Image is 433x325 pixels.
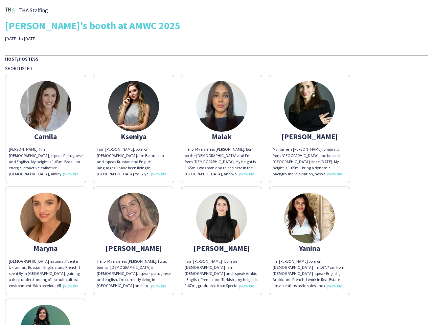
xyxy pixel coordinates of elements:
[5,20,428,30] div: [PERSON_NAME]'s booth at AMWC 2025
[185,133,258,139] div: Malak
[9,245,83,251] div: Maryna
[5,55,428,62] div: Host/Hostess
[185,146,258,177] div: Hello! My name is [PERSON_NAME], born on the [DEMOGRAPHIC_DATA] and I’m from [DEMOGRAPHIC_DATA]. ...
[273,146,346,177] div: My name is [PERSON_NAME], originally from [GEOGRAPHIC_DATA] and based in [GEOGRAPHIC_DATA] since ...
[20,81,71,132] img: thumb-6246947601a70.jpeg
[97,147,168,182] span: I am [PERSON_NAME], born on [DEMOGRAPHIC_DATA]. I'm Belarusian and I speak Russian and English la...
[273,133,346,139] div: [PERSON_NAME]
[196,81,247,132] img: thumb-670adb23170e3.jpeg
[97,133,170,139] div: Kseniya
[97,245,170,251] div: [PERSON_NAME]
[185,245,258,251] div: [PERSON_NAME]
[9,133,83,139] div: Camila
[284,81,335,132] img: thumb-ea862859-c545-4441-88d3-c89daca9f7f7.jpg
[5,65,428,71] div: Shortlisted
[284,193,335,243] img: thumb-652e711b4454b.jpeg
[196,193,247,243] img: thumb-67f2125fe7cce.jpeg
[97,258,170,289] div: Hello! My name is [PERSON_NAME], I was born on [DEMOGRAPHIC_DATA] in [DEMOGRAPHIC_DATA]. I speak ...
[273,245,346,251] div: Yanina
[20,193,71,243] img: thumb-671b7c58dfd28.jpeg
[5,5,15,15] img: thumb-e872ffd7-0c75-4aa4-86fa-e9fb882d4165.png
[5,36,153,42] div: [DATE] to [DATE]
[108,193,159,243] img: thumb-2a57d731-b7b6-492a-b9b5-2b59371f8645.jpg
[185,258,258,289] div: I am [PERSON_NAME] , born on [DEMOGRAPHIC_DATA] I am [DEMOGRAPHIC_DATA] and I speak Arabic , Engl...
[19,7,48,13] span: THA Staffing
[9,146,83,177] div: [PERSON_NAME], I'm [DEMOGRAPHIC_DATA], I speak Portuguese and English. My height is 1.63m. Brazil...
[108,81,159,132] img: thumb-6137c2e20776d.jpeg
[9,258,83,289] div: [DEMOGRAPHIC_DATA] national fluent in Ukrainian, Russian, English, and French. I spent 9y in [GEO...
